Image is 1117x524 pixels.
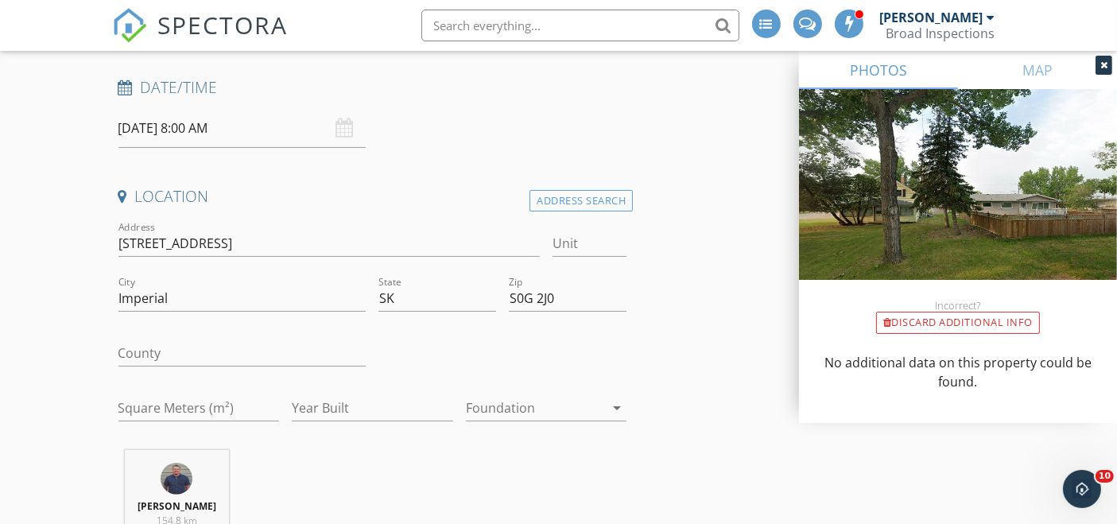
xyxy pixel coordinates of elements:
div: Broad Inspections [886,25,995,41]
div: [PERSON_NAME] [880,10,983,25]
img: streetview [799,89,1117,318]
strong: [PERSON_NAME] [138,499,216,513]
a: PHOTOS [799,51,958,89]
span: SPECTORA [158,8,289,41]
div: Discard Additional info [876,312,1040,334]
a: MAP [958,51,1117,89]
h4: Date/Time [118,77,627,98]
input: Select date [118,109,367,148]
span: 10 [1096,470,1114,483]
iframe: Intercom live chat [1063,470,1101,508]
input: Search everything... [421,10,739,41]
h4: Location [118,186,627,207]
img: _bkp7077.jpg [161,463,192,495]
img: The Best Home Inspection Software - Spectora [112,8,147,43]
div: Address Search [529,190,633,212]
p: No additional data on this property could be found. [818,353,1098,391]
div: Incorrect? [799,299,1117,312]
a: SPECTORA [112,21,289,55]
i: arrow_drop_down [607,398,626,417]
